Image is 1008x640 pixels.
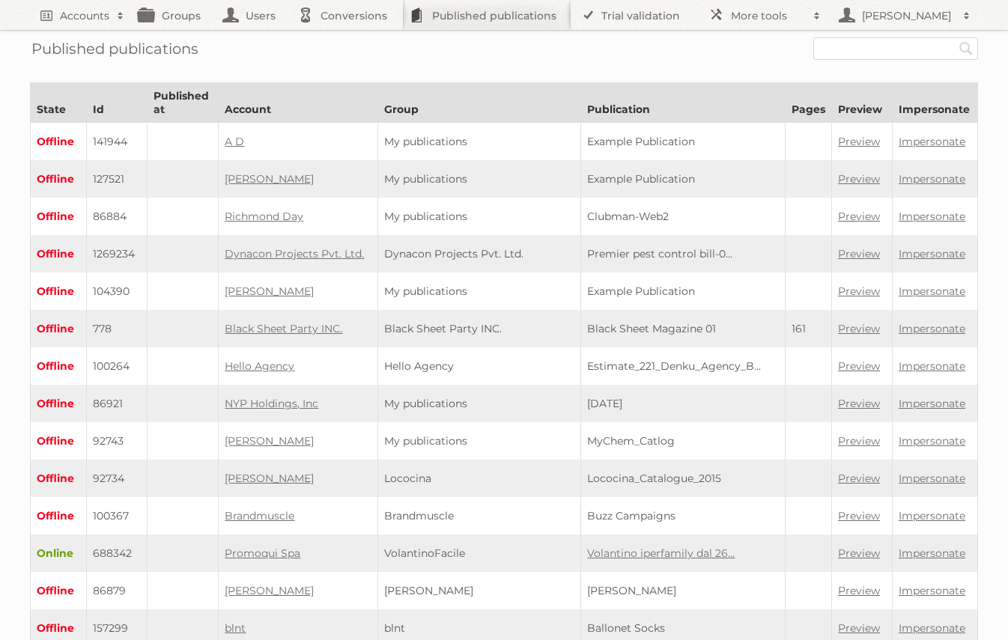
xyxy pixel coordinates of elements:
a: Impersonate [899,172,965,186]
td: 688342 [87,534,148,572]
td: Example Publication [581,123,786,161]
td: 127521 [87,160,148,198]
a: [PERSON_NAME] [225,284,314,298]
th: Pages [785,83,831,123]
td: [PERSON_NAME] [378,572,581,609]
td: Example Publication [581,160,786,198]
td: [PERSON_NAME] [581,572,786,609]
a: Impersonate [899,546,965,560]
a: Impersonate [899,135,965,148]
a: Preview [838,210,880,223]
td: My publications [378,385,581,422]
a: Impersonate [899,509,965,522]
td: Offline [31,235,87,272]
td: Offline [31,123,87,161]
a: Preview [838,359,880,373]
a: Impersonate [899,322,965,335]
a: [PERSON_NAME] [225,584,314,597]
td: My publications [378,160,581,198]
td: Brandmuscle [378,497,581,534]
a: Impersonate [899,584,965,597]
a: Richmond Day [225,210,303,223]
td: Offline [31,310,87,347]
th: Account [219,83,378,123]
td: Offline [31,198,87,235]
a: Impersonate [899,621,965,635]
td: Dynacon Projects Pvt. Ltd. [378,235,581,272]
a: Preview [838,509,880,522]
h2: [PERSON_NAME] [858,8,956,23]
td: Offline [31,422,87,460]
a: Preview [838,621,880,635]
a: Preview [838,322,880,335]
th: Preview [831,83,892,123]
a: Preview [838,284,880,298]
a: Brandmuscle [225,509,294,522]
td: 778 [87,310,148,347]
td: My publications [378,198,581,235]
a: Promoqui Spa [225,546,300,560]
td: My publications [378,123,581,161]
td: 86921 [87,385,148,422]
a: Preview [838,434,880,448]
td: 92734 [87,460,148,497]
td: MyChem_Catlog [581,422,786,460]
h2: More tools [731,8,806,23]
td: Black Sheet Magazine 01 [581,310,786,347]
th: Publication [581,83,786,123]
a: Impersonate [899,397,965,410]
td: Estimate_221_Denku_Agency_B... [581,347,786,385]
a: Impersonate [899,284,965,298]
th: Id [87,83,148,123]
a: Preview [838,397,880,410]
h2: Accounts [60,8,109,23]
td: VolantinoFacile [378,534,581,572]
th: Group [378,83,581,123]
a: NYP Holdings, Inc [225,397,318,410]
td: Hello Agency [378,347,581,385]
td: Example Publication [581,272,786,310]
a: Preview [838,584,880,597]
th: State [31,83,87,123]
td: My publications [378,272,581,310]
td: Offline [31,572,87,609]
th: Published at [148,83,219,123]
td: Clubman-Web2 [581,198,786,235]
a: [PERSON_NAME] [225,472,314,485]
td: Offline [31,497,87,534]
td: 100264 [87,347,148,385]
td: 100367 [87,497,148,534]
td: Online [31,534,87,572]
td: Offline [31,160,87,198]
a: Impersonate [899,359,965,373]
a: A D [225,135,244,148]
td: Offline [31,347,87,385]
td: Buzz Campaigns [581,497,786,534]
td: Offline [31,460,87,497]
td: 86884 [87,198,148,235]
td: 1269234 [87,235,148,272]
td: 141944 [87,123,148,161]
a: Preview [838,135,880,148]
td: 92743 [87,422,148,460]
a: Hello Agency [225,359,294,373]
a: Preview [838,546,880,560]
a: Impersonate [899,434,965,448]
a: Volantino iperfamily dal 26... [587,546,735,560]
td: Black Sheet Party INC. [378,310,581,347]
a: Black Sheet Party INC. [225,322,342,335]
a: Preview [838,172,880,186]
input: Search [955,37,977,60]
a: Preview [838,472,880,485]
td: Offline [31,272,87,310]
td: Premier pest control bill-0... [581,235,786,272]
a: [PERSON_NAME] [225,434,314,448]
td: Lococina_Catalogue_2015 [581,460,786,497]
a: [PERSON_NAME] [225,172,314,186]
a: Impersonate [899,247,965,260]
td: My publications [378,422,581,460]
a: Dynacon Projects Pvt. Ltd. [225,247,364,260]
td: Offline [31,385,87,422]
td: 161 [785,310,831,347]
td: [DATE] [581,385,786,422]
